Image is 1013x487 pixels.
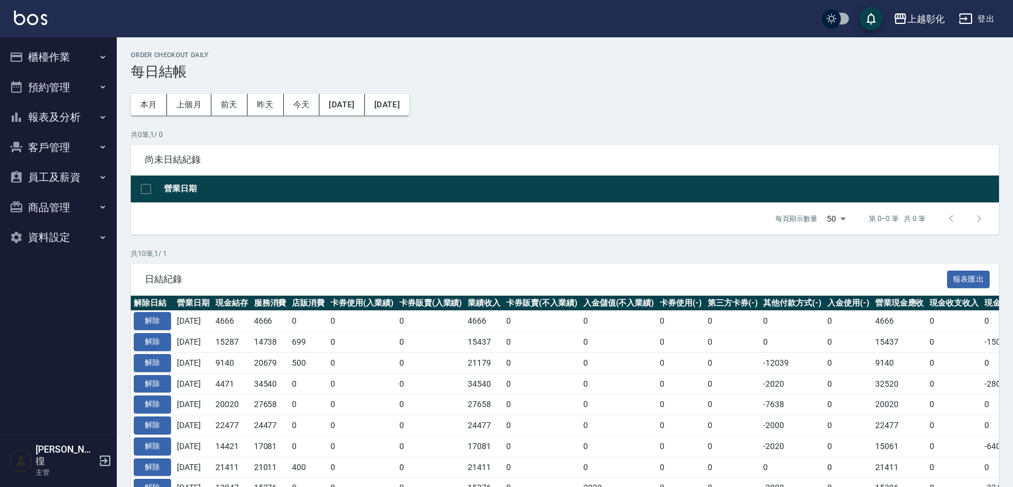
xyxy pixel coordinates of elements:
[328,296,396,311] th: 卡券使用(入業績)
[657,373,705,394] td: 0
[396,394,465,415] td: 0
[289,415,328,436] td: 0
[134,312,171,330] button: 解除
[657,436,705,457] td: 0
[5,42,112,72] button: 櫃檯作業
[465,394,503,415] td: 27658
[174,352,213,373] td: [DATE]
[705,436,761,457] td: 0
[251,296,290,311] th: 服務消費
[824,457,872,478] td: 0
[134,437,171,456] button: 解除
[465,332,503,353] td: 15437
[503,394,580,415] td: 0
[824,394,872,415] td: 0
[251,352,290,373] td: 20679
[503,415,580,436] td: 0
[134,375,171,393] button: 解除
[657,394,705,415] td: 0
[289,296,328,311] th: 店販消費
[365,94,409,115] button: [DATE]
[396,311,465,332] td: 0
[869,213,925,224] p: 第 0–0 筆 共 0 筆
[213,296,251,311] th: 現金結存
[760,394,824,415] td: -7638
[145,274,947,285] span: 日結紀錄
[859,7,883,30] button: save
[947,273,990,284] a: 報表匯出
[580,311,657,332] td: 0
[927,394,981,415] td: 0
[657,296,705,311] th: 卡券使用(-)
[319,94,364,115] button: [DATE]
[927,373,981,394] td: 0
[289,373,328,394] td: 0
[289,352,328,373] td: 500
[705,394,761,415] td: 0
[131,296,174,311] th: 解除日結
[465,457,503,478] td: 21411
[927,311,981,332] td: 0
[657,352,705,373] td: 0
[760,457,824,478] td: 0
[131,94,167,115] button: 本月
[760,373,824,394] td: -2020
[36,467,95,478] p: 主管
[503,457,580,478] td: 0
[396,415,465,436] td: 0
[396,373,465,394] td: 0
[396,296,465,311] th: 卡券販賣(入業績)
[657,311,705,332] td: 0
[907,12,945,26] div: 上越彰化
[657,415,705,436] td: 0
[760,332,824,353] td: 0
[328,436,396,457] td: 0
[705,415,761,436] td: 0
[872,373,927,394] td: 32520
[134,458,171,477] button: 解除
[131,129,999,140] p: 共 0 筆, 1 / 0
[705,332,761,353] td: 0
[580,296,657,311] th: 入金儲值(不入業績)
[174,415,213,436] td: [DATE]
[289,394,328,415] td: 0
[705,457,761,478] td: 0
[927,296,981,311] th: 現金收支收入
[760,311,824,332] td: 0
[5,222,112,253] button: 資料設定
[174,332,213,353] td: [DATE]
[289,311,328,332] td: 0
[328,373,396,394] td: 0
[465,352,503,373] td: 21179
[211,94,248,115] button: 前天
[705,296,761,311] th: 第三方卡券(-)
[5,192,112,223] button: 商品管理
[213,373,251,394] td: 4471
[213,352,251,373] td: 9140
[251,332,290,353] td: 14738
[131,51,999,59] h2: Order checkout daily
[174,296,213,311] th: 營業日期
[465,415,503,436] td: 24477
[824,311,872,332] td: 0
[872,415,927,436] td: 22477
[824,436,872,457] td: 0
[503,373,580,394] td: 0
[5,162,112,192] button: 員工及薪資
[396,436,465,457] td: 0
[927,415,981,436] td: 0
[213,332,251,353] td: 15287
[145,154,985,166] span: 尚未日結紀錄
[705,373,761,394] td: 0
[872,311,927,332] td: 4666
[134,395,171,414] button: 解除
[872,436,927,457] td: 15061
[167,94,211,115] button: 上個月
[465,436,503,457] td: 17081
[465,373,503,394] td: 34540
[251,373,290,394] td: 34540
[760,296,824,311] th: 其他付款方式(-)
[775,213,817,224] p: 每頁顯示數量
[174,373,213,394] td: [DATE]
[131,64,999,80] h3: 每日結帳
